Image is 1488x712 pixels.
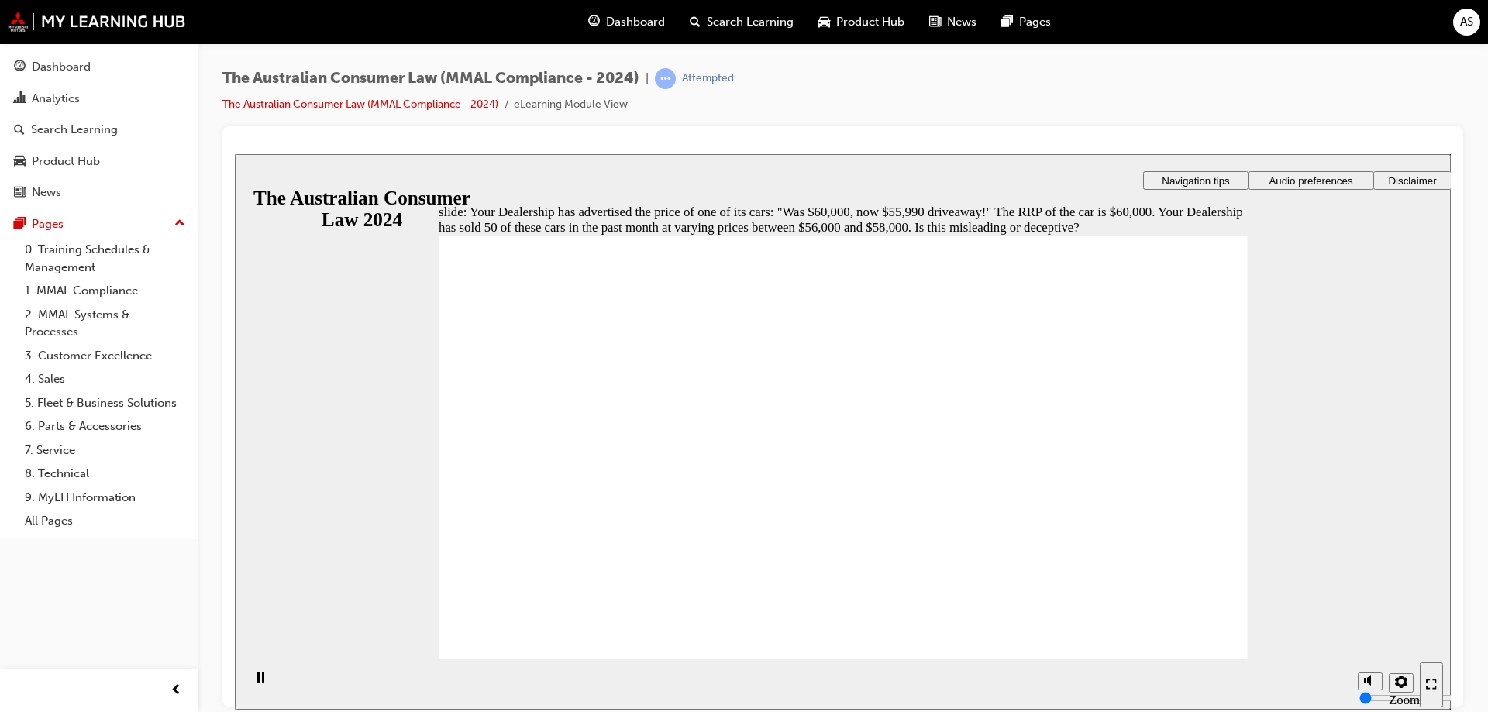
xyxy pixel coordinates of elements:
[836,13,904,31] span: Product Hub
[1019,13,1051,31] span: Pages
[14,186,26,200] span: news-icon
[174,214,185,234] span: up-icon
[6,147,191,176] a: Product Hub
[677,6,806,38] a: search-iconSearch Learning
[6,53,191,81] a: Dashboard
[927,21,994,33] span: Navigation tips
[929,12,941,32] span: news-icon
[655,68,676,89] span: learningRecordVerb_ATTEMPT-icon
[646,70,649,88] span: |
[19,486,191,510] a: 9. MyLH Information
[818,12,830,32] span: car-icon
[682,71,734,86] div: Attempted
[606,13,665,31] span: Dashboard
[947,13,976,31] span: News
[6,115,191,144] a: Search Learning
[1453,9,1480,36] button: AS
[31,121,118,139] div: Search Learning
[690,12,701,32] span: search-icon
[1154,519,1179,538] button: Settings
[19,391,191,415] a: 5. Fleet & Business Solutions
[1034,21,1118,33] span: Audio preferences
[1123,518,1148,536] button: Unmute (Ctrl+Alt+M)
[806,6,917,38] a: car-iconProduct Hub
[14,155,26,169] span: car-icon
[222,98,498,111] a: The Australian Consumer Law (MMAL Compliance - 2024)
[19,462,191,486] a: 8. Technical
[19,279,191,303] a: 1. MMAL Compliance
[1154,538,1185,584] label: Zoom to fit
[19,414,191,439] a: 6. Parts & Accessories
[32,215,64,233] div: Pages
[8,518,34,544] button: Pause (Ctrl+Alt+P)
[514,96,628,114] li: eLearning Module View
[1001,12,1013,32] span: pages-icon
[1153,21,1201,33] span: Disclaimer
[19,303,191,344] a: 2. MMAL Systems & Processes
[1125,538,1224,550] input: volume
[1185,508,1208,553] button: Enter full-screen (Ctrl+Alt+F)
[6,210,191,239] button: Pages
[1185,505,1208,555] nav: slide navigation
[588,12,600,32] span: guage-icon
[576,6,677,38] a: guage-iconDashboard
[917,6,989,38] a: news-iconNews
[19,509,191,533] a: All Pages
[1115,505,1177,555] div: misc controls
[19,238,191,279] a: 0. Training Schedules & Management
[14,92,26,106] span: chart-icon
[1460,13,1473,31] span: AS
[8,505,34,555] div: playback controls
[19,439,191,463] a: 7. Service
[32,153,100,170] div: Product Hub
[6,178,191,207] a: News
[1138,17,1217,36] button: Disclaimer
[908,17,1014,36] button: Navigation tips
[707,13,794,31] span: Search Learning
[19,367,191,391] a: 4. Sales
[1014,17,1138,36] button: Audio preferences
[989,6,1063,38] a: pages-iconPages
[32,90,80,108] div: Analytics
[32,184,61,201] div: News
[32,58,91,76] div: Dashboard
[14,123,25,137] span: search-icon
[14,218,26,232] span: pages-icon
[19,344,191,368] a: 3. Customer Excellence
[6,84,191,113] a: Analytics
[8,12,186,32] img: mmal
[6,50,191,210] button: DashboardAnalyticsSearch LearningProduct HubNews
[14,60,26,74] span: guage-icon
[170,681,182,700] span: prev-icon
[222,70,639,88] span: The Australian Consumer Law (MMAL Compliance - 2024)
